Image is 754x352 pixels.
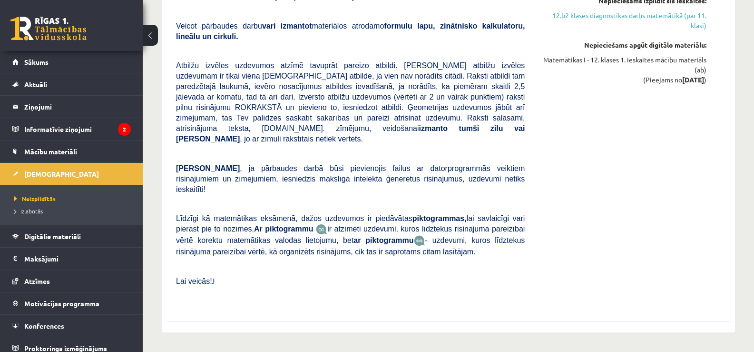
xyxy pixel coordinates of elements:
[24,322,64,330] span: Konferences
[14,207,43,215] span: Izlabotās
[24,277,50,285] span: Atzīmes
[539,10,706,30] a: 12.b2 klases diagnostikas darbs matemātikā (par 11. klasi)
[24,232,81,241] span: Digitālie materiāli
[12,73,131,95] a: Aktuāli
[14,195,56,202] span: Neizpildītās
[176,22,525,40] b: formulu lapu, zinātnisko kalkulatoru, lineālu un cirkuli.
[12,51,131,73] a: Sākums
[682,75,704,84] strong: [DATE]
[24,96,131,118] legend: Ziņojumi
[176,164,525,193] span: , ja pārbaudes darbā būsi pievienojis failus ar datorprogrammās veiktiem risinājumiem un zīmējumi...
[254,225,313,233] b: Ar piktogrammu
[12,270,131,292] a: Atzīmes
[12,96,131,118] a: Ziņojumi
[24,248,131,270] legend: Maksājumi
[176,164,240,172] span: [PERSON_NAME]
[176,277,212,285] span: Lai veicās!
[176,225,525,244] span: ir atzīmēti uzdevumi, kuros līdztekus risinājuma pareizībai vērtē korektu matemātikas valodas lie...
[24,58,49,66] span: Sākums
[12,163,131,185] a: [DEMOGRAPHIC_DATA]
[212,277,215,285] span: J
[24,80,47,89] span: Aktuāli
[412,214,467,222] b: piktogrammas,
[12,118,131,140] a: Informatīvie ziņojumi2
[14,207,133,215] a: Izlabotās
[414,235,425,246] img: wKvN42sLe3LLwAAAABJRU5ErkJggg==
[10,17,87,40] a: Rīgas 1. Tālmācības vidusskola
[12,225,131,247] a: Digitālie materiāli
[419,124,448,132] b: izmanto
[262,22,312,30] b: vari izmantot
[12,292,131,314] a: Motivācijas programma
[24,147,77,156] span: Mācību materiāli
[14,194,133,203] a: Neizpildītās
[176,22,525,40] span: Veicot pārbaudes darbu materiālos atrodamo
[176,214,525,233] span: Līdzīgi kā matemātikas eksāmenā, dažos uzdevumos ir piedāvātas lai savlaicīgi vari pierast pie to...
[353,236,413,244] b: ar piktogrammu
[539,55,706,85] div: Matemātikas I - 12. klases 1. ieskaites mācību materiāls (ab) (Pieejams no )
[539,40,706,50] div: Nepieciešams apgūt digitālo materiālu:
[24,170,99,178] span: [DEMOGRAPHIC_DATA]
[176,61,525,143] span: Atbilžu izvēles uzdevumos atzīmē tavuprāt pareizo atbildi. [PERSON_NAME] atbilžu izvēles uzdevuma...
[24,299,99,308] span: Motivācijas programma
[12,315,131,337] a: Konferences
[316,224,327,235] img: JfuEzvunn4EvwAAAAASUVORK5CYII=
[12,248,131,270] a: Maksājumi
[118,123,131,136] i: 2
[24,118,131,140] legend: Informatīvie ziņojumi
[12,141,131,162] a: Mācību materiāli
